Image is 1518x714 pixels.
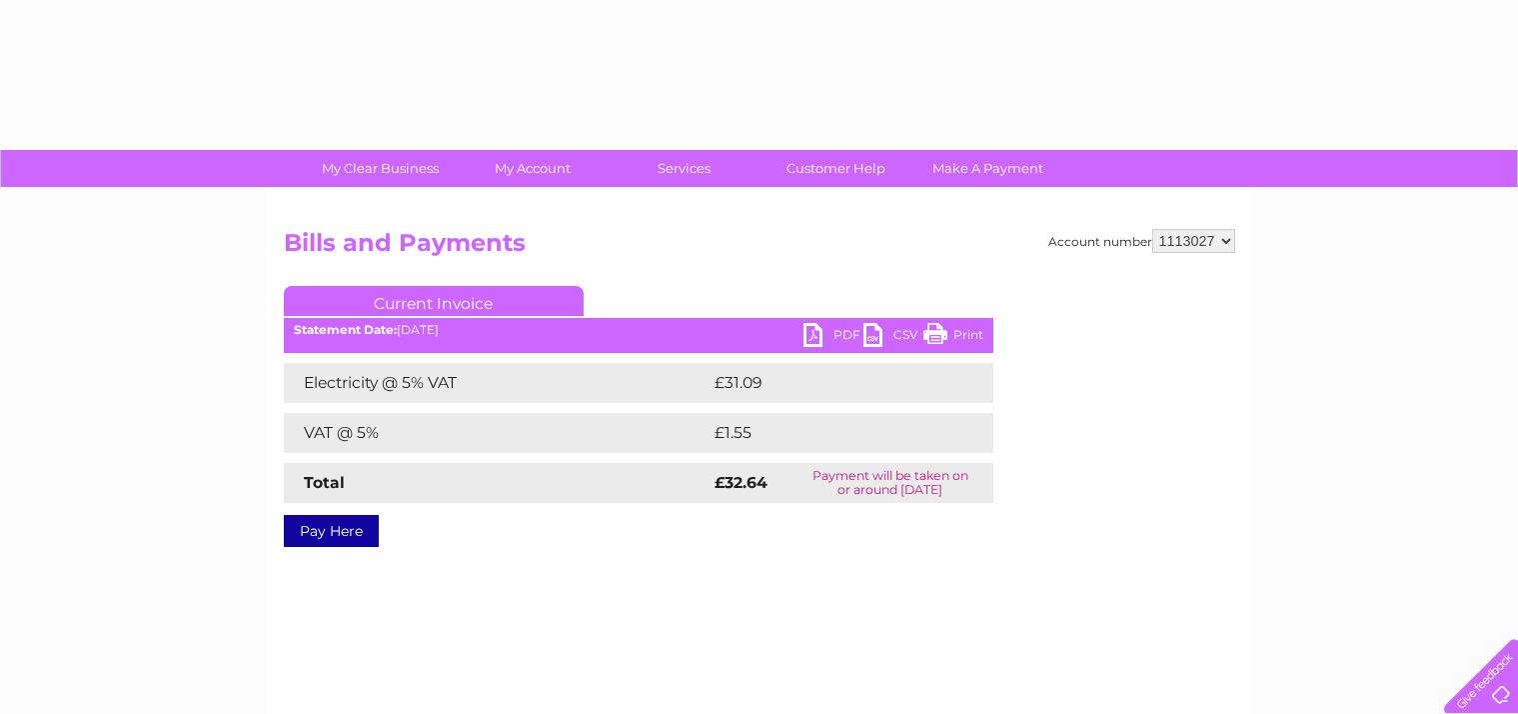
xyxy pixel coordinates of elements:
[450,150,615,187] a: My Account
[905,150,1070,187] a: Make A Payment
[284,515,379,547] a: Pay Here
[803,323,863,352] a: PDF
[284,323,993,337] div: [DATE]
[715,473,767,492] strong: £32.64
[294,322,397,337] b: Statement Date:
[710,363,951,403] td: £31.09
[602,150,766,187] a: Services
[754,150,918,187] a: Customer Help
[298,150,463,187] a: My Clear Business
[787,463,993,503] td: Payment will be taken on or around [DATE]
[710,413,943,453] td: £1.55
[1048,229,1235,253] div: Account number
[863,323,923,352] a: CSV
[284,229,1235,267] h2: Bills and Payments
[284,286,584,316] a: Current Invoice
[284,413,710,453] td: VAT @ 5%
[284,363,710,403] td: Electricity @ 5% VAT
[304,473,345,492] strong: Total
[923,323,983,352] a: Print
